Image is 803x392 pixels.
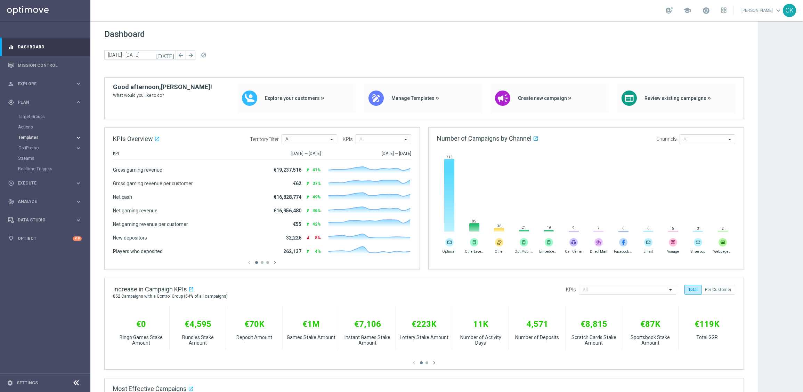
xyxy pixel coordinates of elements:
[8,38,82,56] div: Dashboard
[75,198,82,205] i: keyboard_arrow_right
[18,124,72,130] a: Actions
[75,99,82,105] i: keyboard_arrow_right
[18,181,75,185] span: Execute
[18,145,82,151] button: OptiPromo keyboard_arrow_right
[75,217,82,224] i: keyboard_arrow_right
[8,235,14,242] i: lightbulb
[17,381,38,385] a: Settings
[8,99,14,105] i: gps_fixed
[18,135,68,140] span: Templates
[8,217,82,223] button: Data Studio keyboard_arrow_right
[18,38,82,56] a: Dashboard
[18,132,90,143] div: Templates
[783,4,796,17] div: CK
[8,100,82,105] button: gps_fixed Plan keyboard_arrow_right
[8,63,82,68] button: Mission Control
[75,180,82,187] i: keyboard_arrow_right
[8,81,75,87] div: Explore
[18,56,82,75] a: Mission Control
[18,229,73,248] a: Optibot
[774,7,782,14] span: keyboard_arrow_down
[18,114,72,119] a: Target Groups
[683,7,691,14] span: school
[18,153,90,164] div: Streams
[18,100,75,104] span: Plan
[18,135,75,140] div: Templates
[741,5,783,16] a: [PERSON_NAME]keyboard_arrow_down
[18,146,75,150] div: OptiPromo
[8,44,82,50] button: equalizer Dashboard
[18,218,75,222] span: Data Studio
[7,380,13,386] i: settings
[73,236,82,241] div: +10
[8,99,75,105] div: Plan
[18,143,90,153] div: OptiPromo
[18,164,90,174] div: Realtime Triggers
[8,180,14,186] i: play_circle_outline
[18,199,75,204] span: Analyze
[8,236,82,241] button: lightbulb Optibot +10
[8,180,82,186] button: play_circle_outline Execute keyboard_arrow_right
[75,80,82,87] i: keyboard_arrow_right
[18,111,90,122] div: Target Groups
[8,81,82,87] button: person_search Explore keyboard_arrow_right
[18,122,90,132] div: Actions
[8,198,75,205] div: Analyze
[8,198,14,205] i: track_changes
[18,135,82,140] button: Templates keyboard_arrow_right
[18,156,72,161] a: Streams
[18,82,75,86] span: Explore
[75,145,82,151] i: keyboard_arrow_right
[8,180,75,186] div: Execute
[8,81,14,87] i: person_search
[8,229,82,248] div: Optibot
[18,146,68,150] span: OptiPromo
[8,44,14,50] i: equalizer
[75,134,82,141] i: keyboard_arrow_right
[8,217,75,223] div: Data Studio
[8,56,82,75] div: Mission Control
[18,166,72,172] a: Realtime Triggers
[8,199,82,204] button: track_changes Analyze keyboard_arrow_right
